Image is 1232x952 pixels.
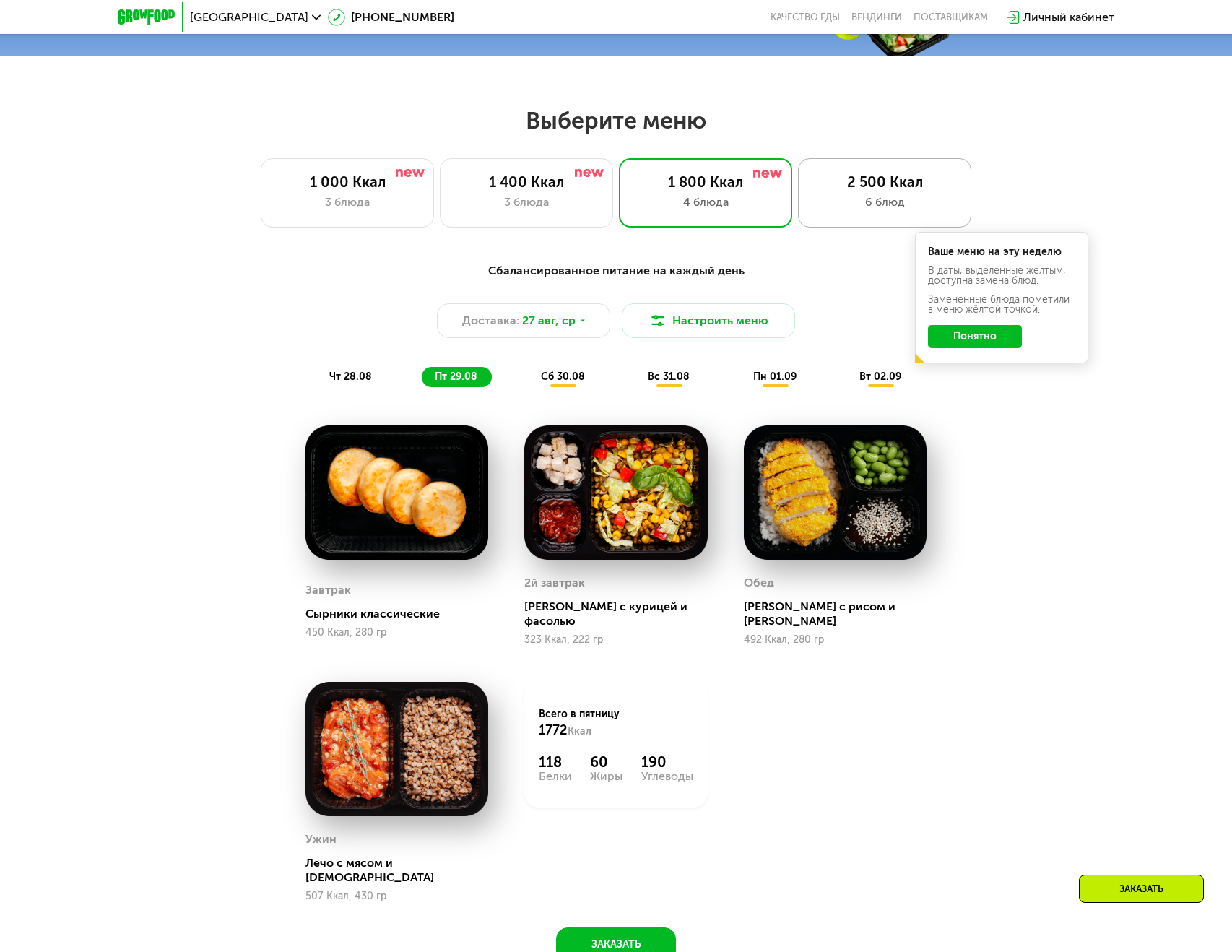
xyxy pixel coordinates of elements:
span: пн 01.09 [753,371,797,383]
div: Завтрак [305,579,351,601]
div: 3 блюда [276,194,419,211]
div: 450 Ккал, 280 гр [305,627,488,639]
div: 2 500 Ккал [813,173,956,191]
a: Качество еды [771,12,840,23]
h2: Выберите меню [46,106,1186,135]
div: 492 Ккал, 280 гр [744,634,927,646]
div: Сбалансированное питание на каждый день [188,262,1044,280]
span: 1772 [539,722,568,738]
div: 3 блюда [455,194,598,211]
div: Всего в пятницу [539,707,693,739]
button: Настроить меню [622,303,795,338]
div: Лечо с мясом и [DEMOGRAPHIC_DATA] [305,856,500,885]
div: Личный кабинет [1023,9,1114,26]
div: 6 блюд [813,194,956,211]
div: Жиры [590,771,622,782]
div: 2й завтрак [524,572,585,594]
span: вс 31.08 [648,371,690,383]
div: [PERSON_NAME] с рисом и [PERSON_NAME] [744,600,938,628]
div: 190 [641,753,693,771]
div: 1 800 Ккал [634,173,777,191]
div: Заказать [1079,875,1204,903]
div: 323 Ккал, 222 гр [524,634,707,646]
button: Понятно [928,325,1022,348]
a: [PHONE_NUMBER] [328,9,454,26]
div: 507 Ккал, 430 гр [305,891,488,902]
div: Обед [744,572,774,594]
span: 27 авг, ср [522,312,576,329]
div: 1 000 Ккал [276,173,419,191]
span: [GEOGRAPHIC_DATA] [190,12,308,23]
div: Заменённые блюда пометили в меню жёлтой точкой. [928,295,1075,315]
div: поставщикам [914,12,988,23]
div: Белки [539,771,572,782]
span: пт 29.08 [435,371,477,383]
div: 1 400 Ккал [455,173,598,191]
span: вт 02.09 [859,371,901,383]
div: 60 [590,753,622,771]
div: 118 [539,753,572,771]
div: В даты, выделенные желтым, доступна замена блюд. [928,266,1075,286]
span: сб 30.08 [541,371,585,383]
div: [PERSON_NAME] с курицей и фасолью [524,600,719,628]
div: Сырники классические [305,607,500,621]
span: чт 28.08 [329,371,372,383]
div: Углеводы [641,771,693,782]
div: Ваше меню на эту неделю [928,247,1075,257]
a: Вендинги [851,12,902,23]
span: Ккал [568,725,591,737]
div: Ужин [305,828,337,850]
div: 4 блюда [634,194,777,211]
span: Доставка: [462,312,519,329]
